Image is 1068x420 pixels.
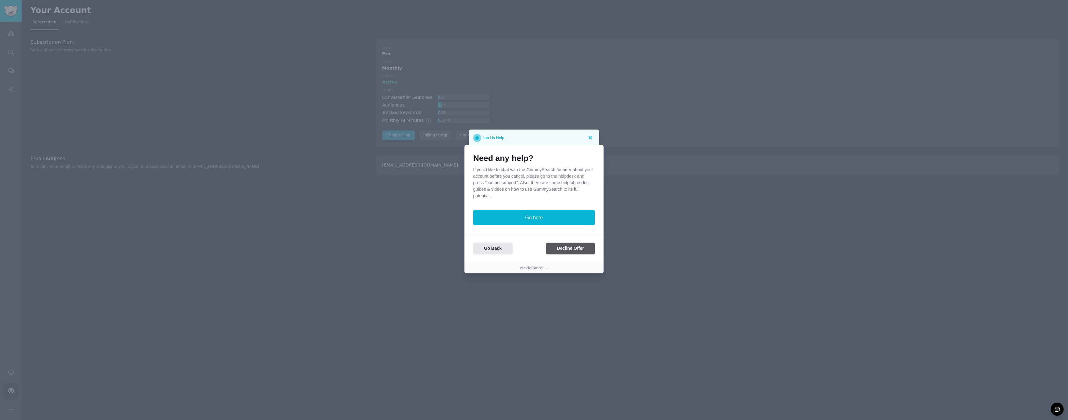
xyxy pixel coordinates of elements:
button: Go here [473,210,595,225]
h1: Need any help? [473,153,595,163]
p: If you'd like to chat with the GummySearch founder about your account before you cancel, please g... [473,167,595,199]
button: Decline Offer [546,243,595,255]
button: Go Back [473,243,513,255]
p: Let Us Help [483,134,504,142]
button: clickToCancel → [520,266,548,271]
